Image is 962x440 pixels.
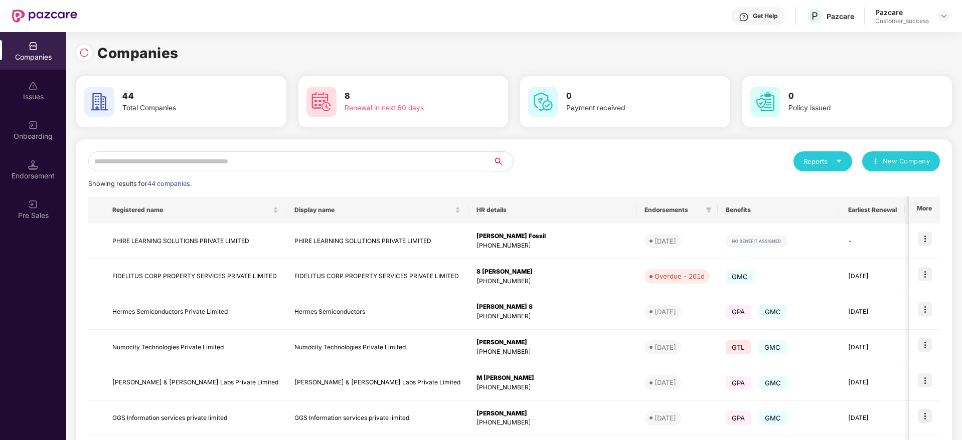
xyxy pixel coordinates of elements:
[918,232,932,246] img: icon
[840,365,905,401] td: [DATE]
[476,277,628,286] div: [PHONE_NUMBER]
[753,12,777,20] div: Get Help
[645,206,702,214] span: Endorsements
[306,87,337,117] img: svg+xml;base64,PHN2ZyB4bWxucz0iaHR0cDovL3d3dy53My5vcmcvMjAwMC9zdmciIHdpZHRoPSI2MCIgaGVpZ2h0PSI2MC...
[718,196,840,224] th: Benefits
[655,236,676,246] div: [DATE]
[28,81,38,91] img: svg+xml;base64,PHN2ZyBpZD0iSXNzdWVzX2Rpc2FibGVkIiB4bWxucz0iaHR0cDovL3d3dy53My5vcmcvMjAwMC9zdmciIH...
[726,270,754,284] span: GMC
[104,401,286,436] td: GGS Information services private limited
[840,401,905,436] td: [DATE]
[104,196,286,224] th: Registered name
[788,90,915,103] h3: 0
[862,151,940,171] button: plusNew Company
[655,377,676,387] div: [DATE]
[28,199,38,209] img: svg+xml;base64,PHN2ZyB3aWR0aD0iMjAiIGhlaWdodD0iMjAiIHZpZXdCb3g9IjAgMCAyMCAyMCIgZmlsbD0ibm9uZSIgeG...
[726,305,751,319] span: GPA
[528,87,558,117] img: svg+xml;base64,PHN2ZyB4bWxucz0iaHR0cDovL3d3dy53My5vcmcvMjAwMC9zdmciIHdpZHRoPSI2MCIgaGVpZ2h0PSI2MC...
[28,120,38,130] img: svg+xml;base64,PHN2ZyB3aWR0aD0iMjAiIGhlaWdodD0iMjAiIHZpZXdCb3g9IjAgMCAyMCAyMCIgZmlsbD0ibm9uZSIgeG...
[840,259,905,295] td: [DATE]
[476,232,628,241] div: [PERSON_NAME] Fossil
[840,330,905,365] td: [DATE]
[476,418,628,427] div: [PHONE_NUMBER]
[286,196,468,224] th: Display name
[104,365,286,401] td: [PERSON_NAME] & [PERSON_NAME] Labs Private Limited
[909,196,940,224] th: More
[804,156,842,166] div: Reports
[655,413,676,423] div: [DATE]
[286,224,468,259] td: PHIRE LEARNING SOLUTIONS PRIVATE LIMITED
[88,180,192,187] span: Showing results for
[836,158,842,164] span: caret-down
[286,294,468,330] td: Hermes Semiconductors
[79,48,89,58] img: svg+xml;base64,PHN2ZyBpZD0iUmVsb2FkLTMyeDMyIiB4bWxucz0iaHR0cDovL3d3dy53My5vcmcvMjAwMC9zdmciIHdpZH...
[104,224,286,259] td: PHIRE LEARNING SOLUTIONS PRIVATE LIMITED
[566,90,693,103] h3: 0
[875,8,929,17] div: Pazcare
[759,376,787,390] span: GMC
[84,87,114,117] img: svg+xml;base64,PHN2ZyB4bWxucz0iaHR0cDovL3d3dy53My5vcmcvMjAwMC9zdmciIHdpZHRoPSI2MCIgaGVpZ2h0PSI2MC...
[112,206,271,214] span: Registered name
[840,196,905,224] th: Earliest Renewal
[476,338,628,347] div: [PERSON_NAME]
[758,340,787,354] span: GMC
[468,196,636,224] th: HR details
[294,206,453,214] span: Display name
[759,411,787,425] span: GMC
[788,103,915,114] div: Policy issued
[476,267,628,277] div: S [PERSON_NAME]
[872,158,879,166] span: plus
[28,41,38,51] img: svg+xml;base64,PHN2ZyBpZD0iQ29tcGFuaWVzIiB4bWxucz0iaHR0cDovL3d3dy53My5vcmcvMjAwMC9zdmciIHdpZHRoPS...
[476,241,628,251] div: [PHONE_NUMBER]
[345,103,471,114] div: Renewal in next 60 days
[286,259,468,295] td: FIDELITUS CORP PROPERTY SERVICES PRIVATE LIMITED
[476,312,628,321] div: [PHONE_NUMBER]
[883,156,930,166] span: New Company
[476,373,628,383] div: M [PERSON_NAME]
[827,12,854,21] div: Pazcare
[918,373,932,387] img: icon
[493,151,514,171] button: search
[104,294,286,330] td: Hermes Semiconductors Private Limited
[122,103,249,114] div: Total Companies
[286,401,468,436] td: GGS Information services private limited
[918,267,932,281] img: icon
[726,411,751,425] span: GPA
[655,342,676,352] div: [DATE]
[147,180,192,187] span: 44 companies.
[122,90,249,103] h3: 44
[706,207,712,213] span: filter
[875,17,929,25] div: Customer_success
[97,42,179,64] h1: Companies
[812,10,818,22] span: P
[476,347,628,357] div: [PHONE_NUMBER]
[493,157,513,165] span: search
[566,103,693,114] div: Payment received
[476,409,628,418] div: [PERSON_NAME]
[345,90,471,103] h3: 8
[750,87,780,117] img: svg+xml;base64,PHN2ZyB4bWxucz0iaHR0cDovL3d3dy53My5vcmcvMjAwMC9zdmciIHdpZHRoPSI2MCIgaGVpZ2h0PSI2MC...
[12,10,77,23] img: New Pazcare Logo
[655,307,676,317] div: [DATE]
[476,383,628,392] div: [PHONE_NUMBER]
[840,294,905,330] td: [DATE]
[940,12,948,20] img: svg+xml;base64,PHN2ZyBpZD0iRHJvcGRvd24tMzJ4MzIiIHhtbG5zPSJodHRwOi8vd3d3LnczLm9yZy8yMDAwL3N2ZyIgd2...
[759,305,787,319] span: GMC
[476,302,628,312] div: [PERSON_NAME] S
[726,340,751,354] span: GTL
[286,330,468,365] td: Numocity Technologies Private Limited
[104,330,286,365] td: Numocity Technologies Private Limited
[104,259,286,295] td: FIDELITUS CORP PROPERTY SERVICES PRIVATE LIMITED
[704,204,714,216] span: filter
[655,271,705,281] div: Overdue - 261d
[905,196,948,224] th: Issues
[286,365,468,401] td: [PERSON_NAME] & [PERSON_NAME] Labs Private Limited
[918,409,932,423] img: icon
[840,224,905,259] td: -
[739,12,749,22] img: svg+xml;base64,PHN2ZyBpZD0iSGVscC0zMngzMiIgeG1sbnM9Imh0dHA6Ly93d3cudzMub3JnLzIwMDAvc3ZnIiB3aWR0aD...
[918,302,932,316] img: icon
[28,160,38,170] img: svg+xml;base64,PHN2ZyB3aWR0aD0iMTQuNSIgaGVpZ2h0PSIxNC41IiB2aWV3Qm94PSIwIDAgMTYgMTYiIGZpbGw9Im5vbm...
[918,338,932,352] img: icon
[726,235,787,247] img: svg+xml;base64,PHN2ZyB4bWxucz0iaHR0cDovL3d3dy53My5vcmcvMjAwMC9zdmciIHdpZHRoPSIxMjIiIGhlaWdodD0iMj...
[726,376,751,390] span: GPA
